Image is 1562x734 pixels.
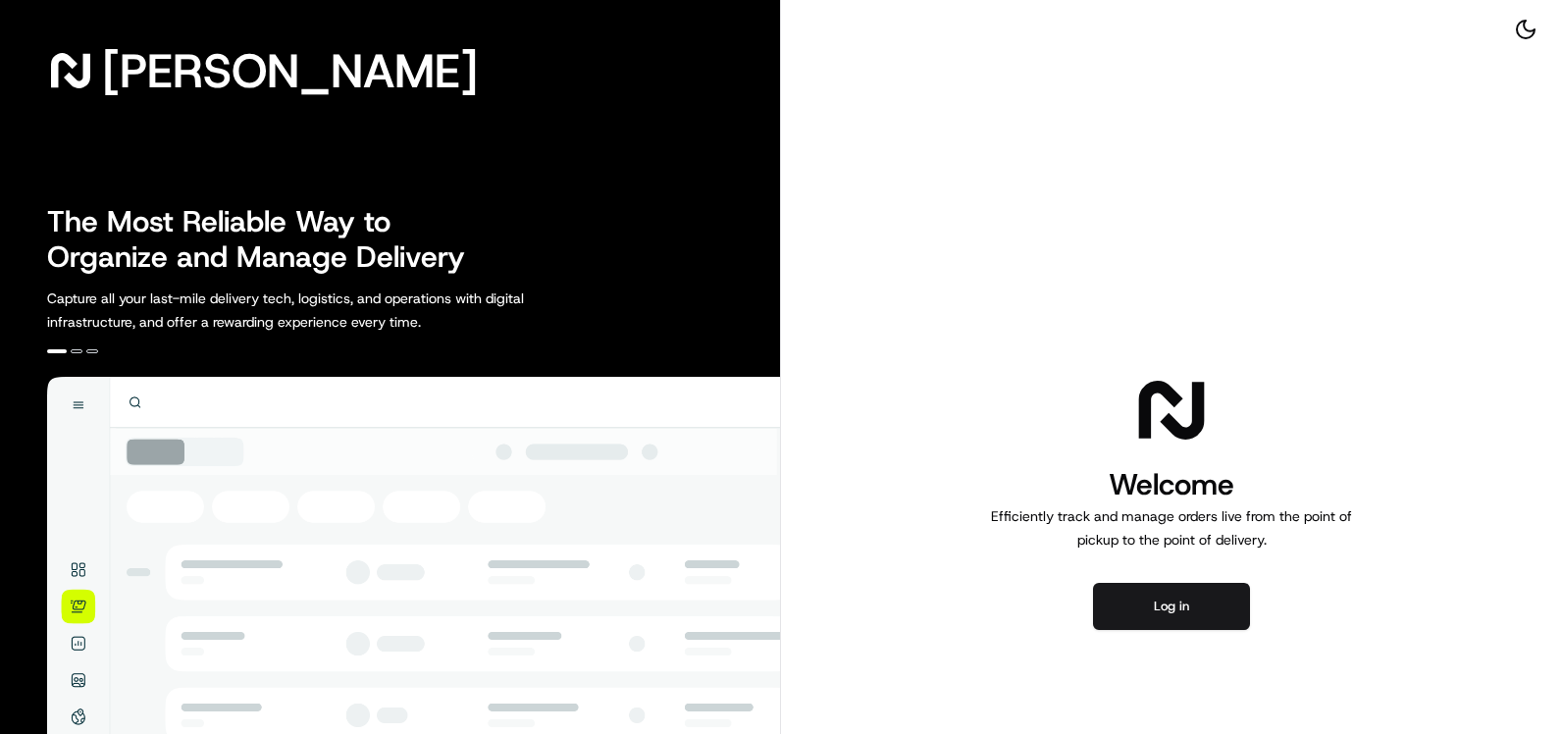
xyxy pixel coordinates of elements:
h2: The Most Reliable Way to Organize and Manage Delivery [47,204,487,275]
p: Efficiently track and manage orders live from the point of pickup to the point of delivery. [983,504,1360,551]
button: Log in [1093,583,1250,630]
h1: Welcome [983,465,1360,504]
span: [PERSON_NAME] [102,51,478,90]
p: Capture all your last-mile delivery tech, logistics, and operations with digital infrastructure, ... [47,287,612,334]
